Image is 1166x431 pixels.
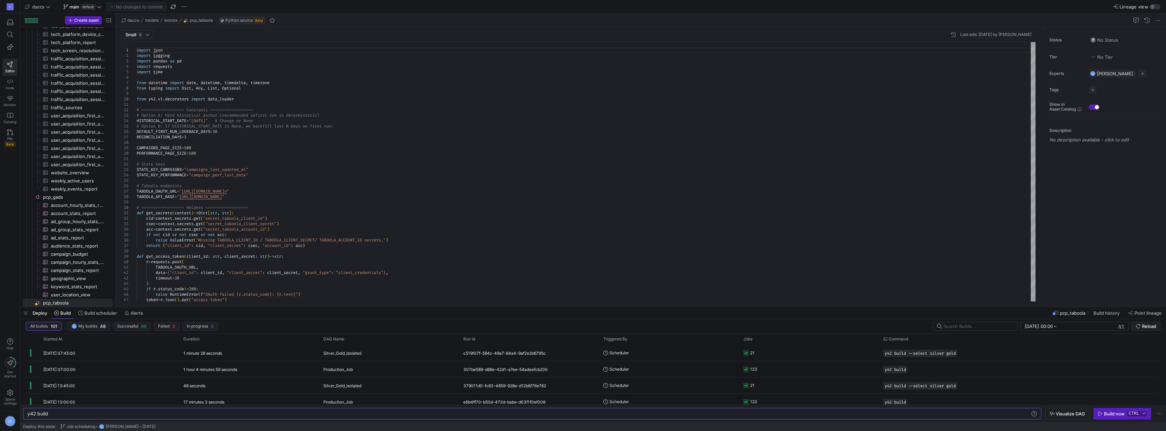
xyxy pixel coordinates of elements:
span: = [182,167,184,172]
a: Catalog [3,110,17,126]
span: Reload [1142,324,1156,329]
a: D [3,1,17,13]
span: daccs [32,4,44,9]
span: , [246,80,248,85]
span: decorators [165,96,189,102]
button: All builds101 [26,322,62,331]
span: 5 [173,324,175,329]
span: Small [125,32,136,37]
span: 500 [189,151,196,156]
span: account_stats_report​​​​​​​​​ [51,210,105,217]
button: daccs [23,2,52,11]
span: import [170,80,184,85]
span: Optional [222,85,241,91]
span: account_hourly_stats_report​​​​​​​​​ [51,201,105,209]
a: audience_stats_report​​​​​​​​​ [23,242,113,250]
span: user_location_view​​​​​​​​​ [51,291,105,299]
span: "campaigns_last_updated_at" [184,167,248,172]
span: geographic_view​​​​​​​​​ [51,275,105,282]
div: 18 [121,140,128,145]
span: RECONCILIATION_DAYS [137,134,182,140]
img: No status [1090,37,1096,43]
span: models [145,18,159,23]
span: , [217,85,220,91]
button: No statusNo Status [1089,36,1120,44]
button: Build scheduler [75,307,120,319]
span: datetime [201,80,220,85]
span: tech_screen_resolution_report​​​​​​​​​ [51,47,105,55]
span: first run is deterministic) [255,113,319,118]
div: 13 [121,113,128,118]
span: CAMPAIGNS_PAGE_SIZE [137,145,182,151]
span: In progress [187,324,208,329]
span: traffic_acquisition_session_campaign_report​​​​​​​​​ [51,55,105,63]
span: No Status [1090,37,1118,43]
a: user_acquisition_first_user_campaign_report​​​​​​​​​ [23,112,113,120]
span: user_acquisition_first_user_source_report​​​​​​​​​ [51,161,105,169]
button: Create asset [65,16,102,24]
span: 48 [100,324,106,329]
span: . [156,96,158,102]
input: Start datetime [1025,324,1053,329]
span: Help [6,346,14,350]
span: 101 [51,324,57,329]
span: traffic_acquisition_session_default_channel_grouping_report​​​​​​​​​ [51,63,105,71]
span: default [81,4,96,9]
a: user_acquisition_first_user_medium_report​​​​​​​​​ [23,136,113,144]
button: No tierNo Tier [1089,53,1114,61]
div: 19 [121,145,128,151]
div: 24 [121,172,128,178]
span: data_loader [208,96,234,102]
div: 11 [121,102,128,107]
div: 9 [121,91,128,96]
span: , [203,85,205,91]
span: Editor [5,69,15,73]
input: End datetime [1058,324,1102,329]
span: Build history [1093,310,1120,316]
div: Press SPACE to select this row. [23,71,113,79]
span: [PERSON_NAME] [1097,71,1133,76]
span: timezone [250,80,269,85]
button: models [143,16,160,24]
div: Press SPACE to select this row. [23,30,113,38]
span: traffic_sources​​​​​​​​​ [51,104,105,112]
a: Editor [3,59,17,76]
a: account_stats_report​​​​​​​​​ [23,209,113,217]
button: LKMy builds48 [67,322,110,331]
span: Production_Job [323,361,353,377]
a: traffic_acquisition_session_campaign_report​​​​​​​​​ [23,55,113,63]
button: Help [3,335,17,353]
span: Point lineage [1134,310,1162,316]
a: keyword_stats_report​​​​​​​​​ [23,282,113,291]
div: 15 [121,123,128,129]
span: v1 [158,96,163,102]
button: Alerts [121,307,146,319]
span: ad_group_hourly_stats_report​​​​​​​​​ [51,218,105,226]
div: Press SPACE to select this row. [23,169,113,177]
div: 3 [121,58,128,64]
button: bronze [163,16,179,24]
input: Search Builds [943,324,1012,329]
div: Press SPACE to select this row. [23,55,113,63]
div: 23 [121,167,128,172]
kbd: ⏎ [1141,411,1147,416]
span: Space settings [4,397,17,405]
div: Press SPACE to select this row. [23,160,113,169]
div: LK [72,324,77,329]
span: audience_stats_report​​​​​​​​​ [51,242,105,250]
a: pcp_taboola​​​​​​​​ [23,299,113,307]
a: traffic_acquisition_session_source_medium_report​​​​​​​​​ [23,79,113,87]
span: import [137,69,151,75]
button: Point lineage [1125,307,1165,319]
span: pcp_taboola [190,18,213,23]
span: timedelta [224,80,246,85]
span: user_acquisition_first_user_google_ads_ad_network_type_report​​​​​​​​​ [51,128,105,136]
div: Press SPACE to select this row. [23,152,113,160]
p: Description [1049,128,1163,133]
div: Build now [1104,411,1125,416]
a: tech_screen_resolution_report​​​​​​​​​ [23,46,113,55]
a: PRsBeta [3,126,17,150]
span: Catalog [4,120,16,124]
button: In progress0 [182,322,218,331]
a: website_overview​​​​​​​​​ [23,169,113,177]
